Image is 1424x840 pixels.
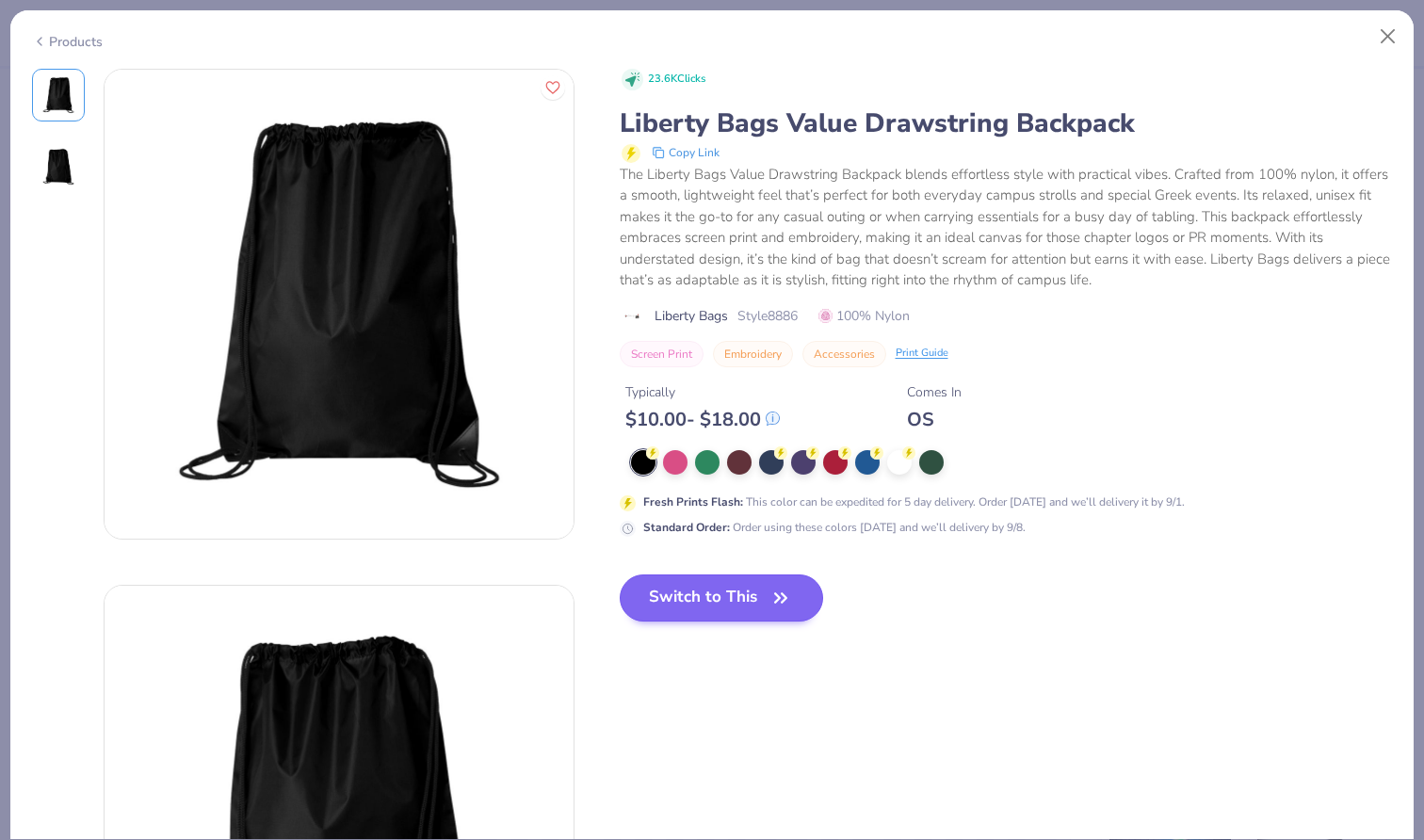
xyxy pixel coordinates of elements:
[646,141,725,164] button: copy to clipboard
[625,408,780,431] div: $ 10.00 - $ 18.00
[907,408,962,431] div: OS
[541,75,565,100] button: Like
[620,164,1393,291] div: The Liberty Bags Value Drawstring Backpack blends effortless style with practical vibes. Crafted ...
[643,494,743,509] strong: Fresh Prints Flash :
[620,341,704,367] button: Screen Print
[655,306,728,326] span: Liberty Bags
[36,73,81,118] img: Front
[713,341,793,367] button: Embroidery
[620,574,824,622] button: Switch to This
[105,70,574,539] img: Front
[620,309,645,324] img: brand logo
[818,306,910,326] span: 100% Nylon
[907,382,962,402] div: Comes In
[643,519,1026,536] div: Order using these colors [DATE] and we’ll delivery by 9/8.
[1370,19,1406,55] button: Close
[643,493,1185,510] div: This color can be expedited for 5 day delivery. Order [DATE] and we’ll delivery it by 9/1.
[643,520,730,535] strong: Standard Order :
[648,72,705,88] span: 23.6K Clicks
[802,341,886,367] button: Accessories
[620,105,1393,141] div: Liberty Bags Value Drawstring Backpack
[32,32,103,52] div: Products
[896,346,948,362] div: Print Guide
[36,144,81,189] img: Back
[737,306,798,326] span: Style 8886
[625,382,780,402] div: Typically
